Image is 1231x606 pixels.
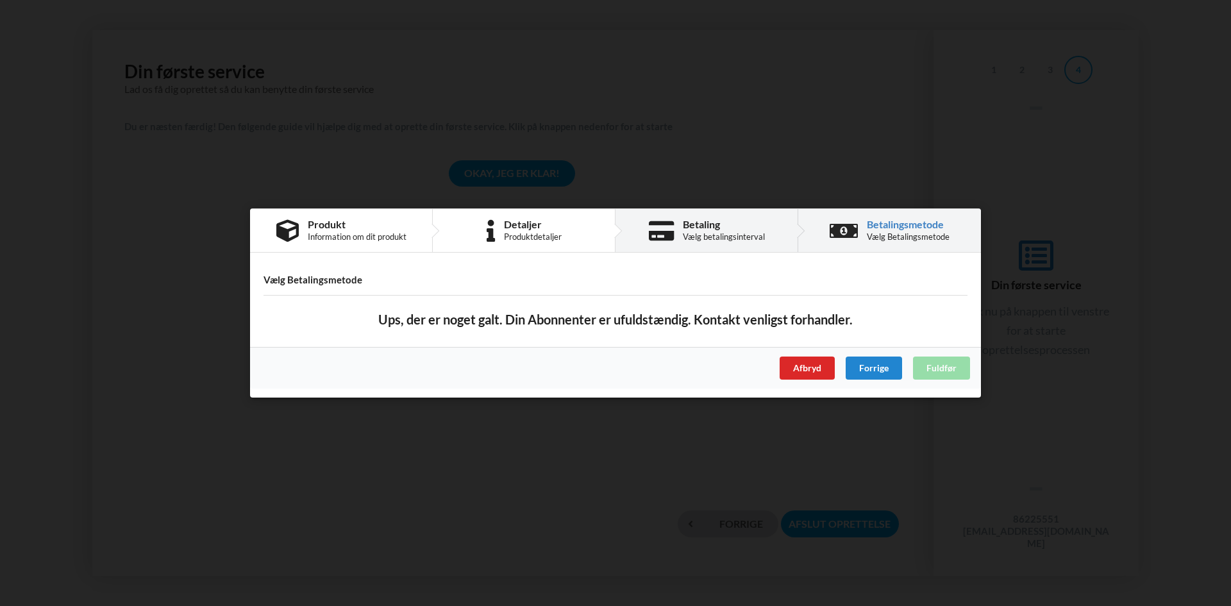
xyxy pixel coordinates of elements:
[504,219,562,230] div: Detaljer
[780,357,835,380] div: Afbryd
[308,219,406,230] div: Produkt
[264,274,967,286] h4: Vælg Betalingsmetode
[846,357,902,380] div: Forrige
[683,219,765,230] div: Betaling
[867,231,950,242] div: Vælg Betalingsmetode
[378,310,853,328] b: Ups, der er noget galt. Din Abonnenter er ufuldstændig. Kontakt venligst forhandler.
[683,231,765,242] div: Vælg betalingsinterval
[867,219,950,230] div: Betalingsmetode
[504,231,562,242] div: Produktdetaljer
[308,231,406,242] div: Information om dit produkt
